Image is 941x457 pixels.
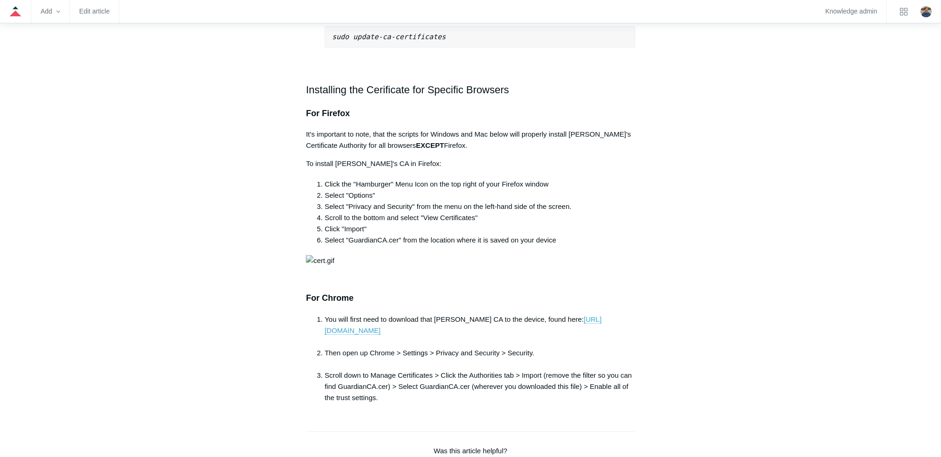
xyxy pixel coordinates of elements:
[306,159,441,167] span: To install [PERSON_NAME]'s CA in Firefox:
[825,9,877,14] a: Knowledge admin
[325,371,632,402] span: Scroll down to Manage Certificates > Click the Authorities tab > Import (remove the filter so you...
[79,9,110,14] a: Edit article
[306,109,350,118] span: For Firefox
[325,8,635,48] li: Update your certification store with the newly added certificate by executing the following command:
[920,6,932,17] zd-hc-trigger: Click your profile icon to open the profile menu
[41,9,60,14] zd-hc-trigger: Add
[306,82,635,98] h2: Installing the Cerificate for Specific Browsers
[444,141,467,149] span: Firefox.
[306,291,635,305] h3: For Chrome
[325,214,477,222] span: Scroll to the bottom and select "View Certificates"
[920,6,932,17] img: user avatar
[325,191,375,199] span: Select "Options"
[325,349,534,357] span: Then open up Chrome > Settings > Privacy and Security > Security.
[325,236,556,244] span: Select "GuardianCA.cer" from the location where it is saved on your device
[416,141,444,149] span: EXCEPT
[306,255,334,266] img: cert.gif
[434,447,507,455] span: Was this article helpful?
[332,33,446,41] em: sudo update-ca-certificates
[325,180,548,188] span: Click the "Hamburger" Menu Icon on the top right of your Firefox window
[325,202,571,210] span: Select "Privacy and Security" from the menu on the left-hand side of the screen.
[306,130,631,149] span: It's important to note, that the scripts for Windows and Mac below will properly install [PERSON_...
[325,225,367,233] span: Click "Import"
[325,315,602,335] span: You will first need to download that [PERSON_NAME] CA to the device, found here:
